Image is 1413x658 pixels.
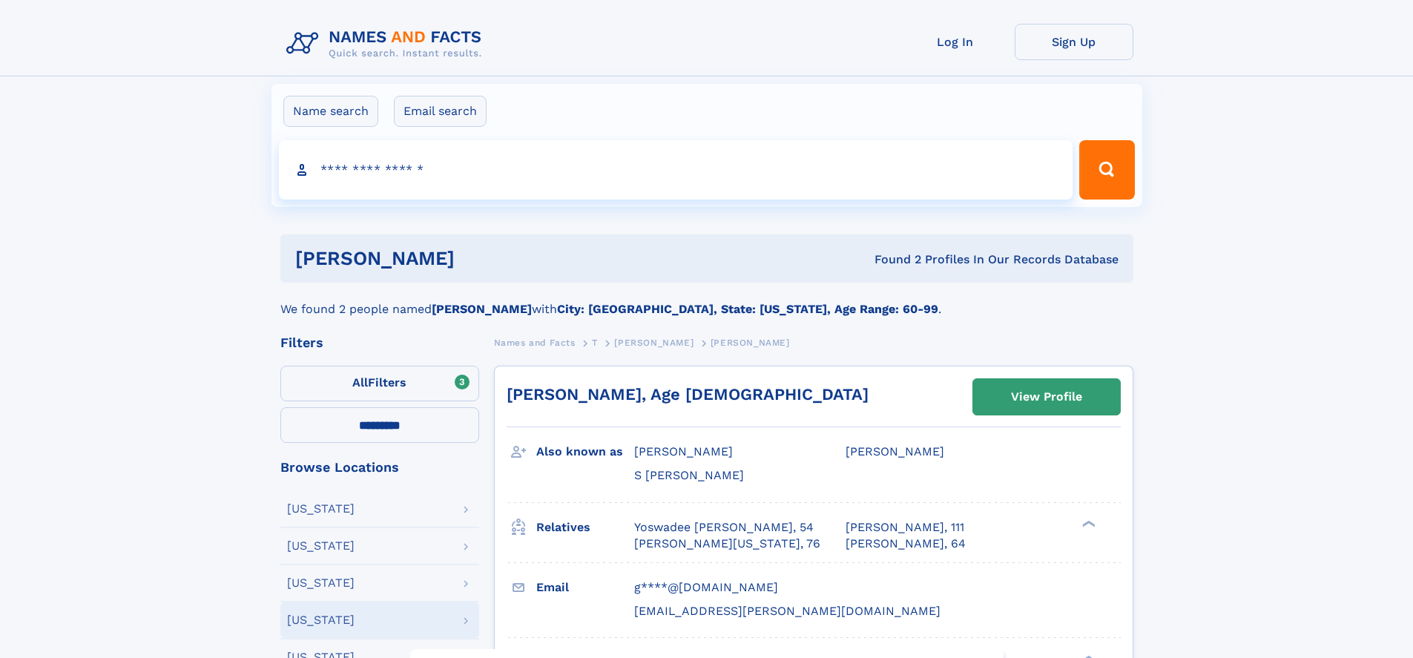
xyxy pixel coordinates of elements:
[287,540,355,552] div: [US_STATE]
[280,283,1133,318] div: We found 2 people named with .
[287,614,355,626] div: [US_STATE]
[1079,140,1134,200] button: Search Button
[280,336,479,349] div: Filters
[846,536,966,552] a: [PERSON_NAME], 64
[973,379,1120,415] a: View Profile
[494,333,576,352] a: Names and Facts
[896,24,1015,60] a: Log In
[634,468,744,482] span: S [PERSON_NAME]
[352,375,368,389] span: All
[280,461,479,474] div: Browse Locations
[287,503,355,515] div: [US_STATE]
[507,385,869,404] a: [PERSON_NAME], Age [DEMOGRAPHIC_DATA]
[394,96,487,127] label: Email search
[711,338,790,348] span: [PERSON_NAME]
[283,96,378,127] label: Name search
[634,536,820,552] a: [PERSON_NAME][US_STATE], 76
[634,604,941,618] span: [EMAIL_ADDRESS][PERSON_NAME][DOMAIN_NAME]
[634,519,814,536] a: Yoswadee [PERSON_NAME], 54
[536,575,634,600] h3: Email
[536,515,634,540] h3: Relatives
[846,444,944,458] span: [PERSON_NAME]
[536,439,634,464] h3: Also known as
[557,302,938,316] b: City: [GEOGRAPHIC_DATA], State: [US_STATE], Age Range: 60-99
[1078,519,1096,528] div: ❯
[634,444,733,458] span: [PERSON_NAME]
[280,366,479,401] label: Filters
[280,24,494,64] img: Logo Names and Facts
[287,577,355,589] div: [US_STATE]
[432,302,532,316] b: [PERSON_NAME]
[1015,24,1133,60] a: Sign Up
[846,519,964,536] a: [PERSON_NAME], 111
[614,338,694,348] span: [PERSON_NAME]
[614,333,694,352] a: [PERSON_NAME]
[592,338,598,348] span: T
[592,333,598,352] a: T
[295,249,665,268] h1: [PERSON_NAME]
[279,140,1073,200] input: search input
[1011,380,1082,414] div: View Profile
[665,251,1119,268] div: Found 2 Profiles In Our Records Database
